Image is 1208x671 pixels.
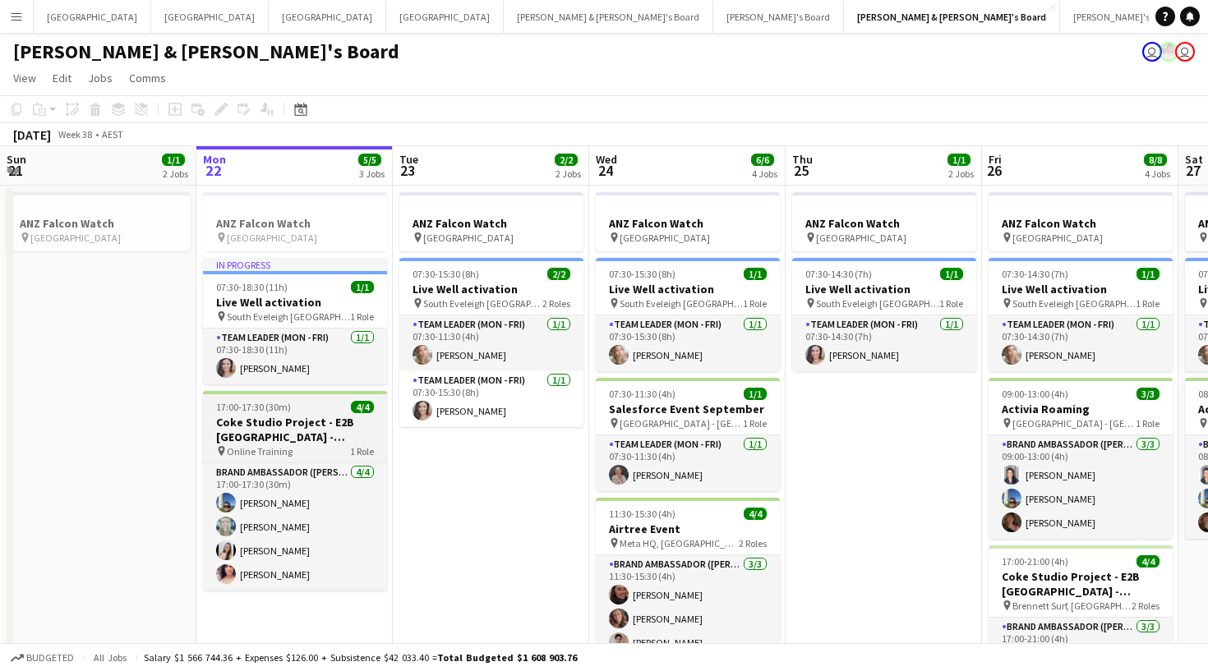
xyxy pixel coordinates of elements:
app-card-role: Team Leader (Mon - Fri)1/107:30-14:30 (7h)[PERSON_NAME] [792,315,976,371]
span: 17:00-21:00 (4h) [1002,555,1068,568]
span: 1/1 [940,268,963,280]
app-job-card: 07:30-15:30 (8h)2/2Live Well activation South Eveleigh [GEOGRAPHIC_DATA]2 RolesTeam Leader (Mon -... [399,258,583,427]
span: 4/4 [1137,555,1160,568]
span: 26 [986,161,1002,180]
button: [PERSON_NAME] & [PERSON_NAME]'s Board [504,1,713,33]
span: [GEOGRAPHIC_DATA] [1012,232,1103,244]
app-job-card: ANZ Falcon Watch [GEOGRAPHIC_DATA] [203,192,387,251]
app-job-card: ANZ Falcon Watch [GEOGRAPHIC_DATA] [792,192,976,251]
span: Sat [1185,152,1203,167]
span: 4/4 [351,401,374,413]
span: 1/1 [351,281,374,293]
button: [GEOGRAPHIC_DATA] [34,1,151,33]
app-job-card: ANZ Falcon Watch [GEOGRAPHIC_DATA] [596,192,780,251]
h3: ANZ Falcon Watch [7,216,191,231]
app-job-card: In progress07:30-18:30 (11h)1/1Live Well activation South Eveleigh [GEOGRAPHIC_DATA]1 RoleTeam Le... [203,258,387,384]
button: [GEOGRAPHIC_DATA] [386,1,504,33]
span: 1/1 [744,268,767,280]
span: 07:30-14:30 (7h) [805,268,872,280]
h3: Salesforce Event September [596,402,780,416]
a: Edit [46,67,78,89]
span: 1/1 [1137,268,1160,280]
span: Mon [203,152,226,167]
button: [PERSON_NAME] & [PERSON_NAME]'s Board [844,1,1060,33]
app-job-card: 17:00-17:30 (30m)4/4Coke Studio Project - E2B [GEOGRAPHIC_DATA] - [GEOGRAPHIC_DATA] - BRIEFING CA... [203,391,387,591]
app-job-card: 09:00-13:00 (4h)3/3Activia Roaming [GEOGRAPHIC_DATA] - [GEOGRAPHIC_DATA]1 RoleBrand Ambassador ([... [989,378,1173,539]
button: [PERSON_NAME]'s Board [1060,1,1191,33]
span: 2 Roles [739,537,767,549]
span: Comms [129,71,166,85]
span: [GEOGRAPHIC_DATA] [620,232,710,244]
span: 1/1 [162,154,185,166]
span: 1 Role [743,417,767,430]
span: 25 [790,161,813,180]
span: Wed [596,152,617,167]
app-user-avatar: Jenny Tu [1142,42,1162,62]
h3: ANZ Falcon Watch [596,216,780,231]
h3: ANZ Falcon Watch [399,216,583,231]
app-user-avatar: James Millard [1175,42,1195,62]
span: 1 Role [350,310,374,323]
span: South Eveleigh [GEOGRAPHIC_DATA] [423,297,542,310]
span: 21 [4,161,26,180]
app-card-role: Brand Ambassador ([PERSON_NAME])4/417:00-17:30 (30m)[PERSON_NAME][PERSON_NAME][PERSON_NAME][PERSO... [203,463,387,591]
span: Fri [989,152,1002,167]
span: South Eveleigh [GEOGRAPHIC_DATA] [620,297,743,310]
h3: Coke Studio Project - E2B [GEOGRAPHIC_DATA] - [GEOGRAPHIC_DATA] - BRIEFING CALL [203,415,387,444]
span: 07:30-18:30 (11h) [216,281,288,293]
span: 1/1 [947,154,971,166]
span: 1 Role [743,297,767,310]
div: In progress [203,258,387,271]
span: Thu [792,152,813,167]
div: 2 Jobs [556,168,581,180]
h3: Live Well activation [989,282,1173,296]
h3: Live Well activation [596,282,780,296]
div: ANZ Falcon Watch [GEOGRAPHIC_DATA] [989,192,1173,251]
div: 4 Jobs [1145,168,1170,180]
div: 4 Jobs [752,168,777,180]
h3: Coke Studio Project - E2B [GEOGRAPHIC_DATA] - [GEOGRAPHIC_DATA] [989,569,1173,599]
app-card-role: Team Leader (Mon - Fri)1/107:30-14:30 (7h)[PERSON_NAME] [989,315,1173,371]
span: [GEOGRAPHIC_DATA] [816,232,906,244]
span: Meta HQ, [GEOGRAPHIC_DATA] [620,537,739,549]
span: 11:30-15:30 (4h) [609,508,675,520]
span: 07:30-15:30 (8h) [609,268,675,280]
span: [GEOGRAPHIC_DATA] [423,232,514,244]
span: 22 [201,161,226,180]
a: View [7,67,43,89]
span: [GEOGRAPHIC_DATA] - [GEOGRAPHIC_DATA] [1012,417,1136,430]
app-card-role: Team Leader (Mon - Fri)1/107:30-11:30 (4h)[PERSON_NAME] [399,315,583,371]
h3: Activia Roaming [989,402,1173,416]
div: 07:30-14:30 (7h)1/1Live Well activation South Eveleigh [GEOGRAPHIC_DATA]1 RoleTeam Leader (Mon - ... [792,258,976,371]
span: 3/3 [1137,388,1160,400]
span: 07:30-11:30 (4h) [609,388,675,400]
app-card-role: Team Leader (Mon - Fri)1/107:30-15:30 (8h)[PERSON_NAME] [399,371,583,427]
span: 2 Roles [542,297,570,310]
span: 1 Role [350,445,374,457]
span: 23 [397,161,418,180]
h3: ANZ Falcon Watch [989,216,1173,231]
span: South Eveleigh [GEOGRAPHIC_DATA] [1012,297,1136,310]
span: 1 Role [1136,297,1160,310]
h3: ANZ Falcon Watch [792,216,976,231]
span: Online Training [227,445,293,457]
span: 2/2 [555,154,578,166]
span: Edit [53,71,71,85]
span: [GEOGRAPHIC_DATA] - [GEOGRAPHIC_DATA] [620,417,743,430]
button: [GEOGRAPHIC_DATA] [269,1,386,33]
span: 1/1 [744,388,767,400]
span: 6/6 [751,154,774,166]
span: 09:00-13:00 (4h) [1002,388,1068,400]
div: 07:30-11:30 (4h)1/1Salesforce Event September [GEOGRAPHIC_DATA] - [GEOGRAPHIC_DATA]1 RoleTeam Lea... [596,378,780,491]
span: 1 Role [1136,417,1160,430]
app-job-card: 07:30-15:30 (8h)1/1Live Well activation South Eveleigh [GEOGRAPHIC_DATA]1 RoleTeam Leader (Mon - ... [596,258,780,371]
span: 24 [593,161,617,180]
div: ANZ Falcon Watch [GEOGRAPHIC_DATA] [7,192,191,251]
button: Budgeted [8,649,76,667]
